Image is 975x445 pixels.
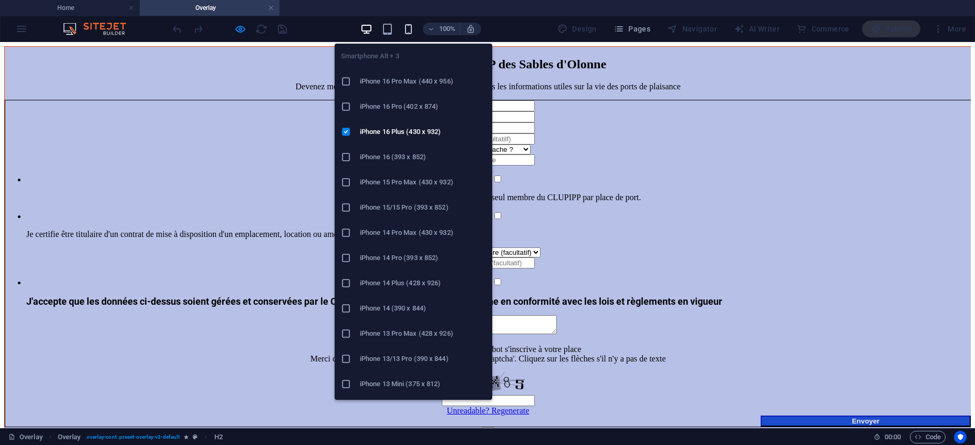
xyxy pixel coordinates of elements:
[466,24,475,34] i: On resize automatically adjust zoom level to fit chosen device.
[85,431,180,443] span: . overlay-cont .preset-overlay-v3-default
[553,20,601,37] div: Design (Ctrl+Alt+Y)
[360,277,486,289] h6: iPhone 14 Plus (428 x 926)
[8,431,43,443] a: Click to cancel selection. Double-click to open Pages
[885,431,901,443] span: 00 00
[910,431,946,443] button: Code
[360,100,486,113] h6: iPhone 16 Pro (402 x 874)
[140,2,279,14] h4: Overlay
[60,23,139,35] img: Editor Logo
[360,327,486,340] h6: iPhone 13 Pro Max (428 x 926)
[58,431,223,443] nav: breadcrumb
[360,176,486,189] h6: iPhone 15 Pro Max (430 x 932)
[609,20,655,37] button: Pages
[439,23,455,35] h6: 100%
[360,201,486,214] h6: iPhone 15/15 Pro (393 x 852)
[214,431,223,443] span: Click to select. Double-click to edit
[360,151,486,163] h6: iPhone 16 (393 x 852)
[360,302,486,315] h6: iPhone 14 (390 x 844)
[234,23,246,35] button: Click here to leave preview mode and continue editing
[58,431,81,443] span: Click to select. Double-click to edit
[360,126,486,138] h6: iPhone 16 Plus (430 x 932)
[184,434,189,440] i: Element contains an animation
[614,24,650,34] span: Pages
[360,75,486,88] h6: iPhone 16 Pro Max (440 x 956)
[915,431,941,443] span: Code
[5,15,971,385] div: inscription
[423,23,460,35] button: 100%
[360,226,486,239] h6: iPhone 14 Pro Max (430 x 932)
[360,252,486,264] h6: iPhone 14 Pro (393 x 852)
[874,431,901,443] h6: Session time
[193,434,198,440] i: This element is a customizable preset
[954,431,967,443] button: Usercentrics
[360,378,486,390] h6: iPhone 13 Mini (375 x 812)
[892,433,894,441] span: :
[360,353,486,365] h6: iPhone 13/13 Pro (390 x 844)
